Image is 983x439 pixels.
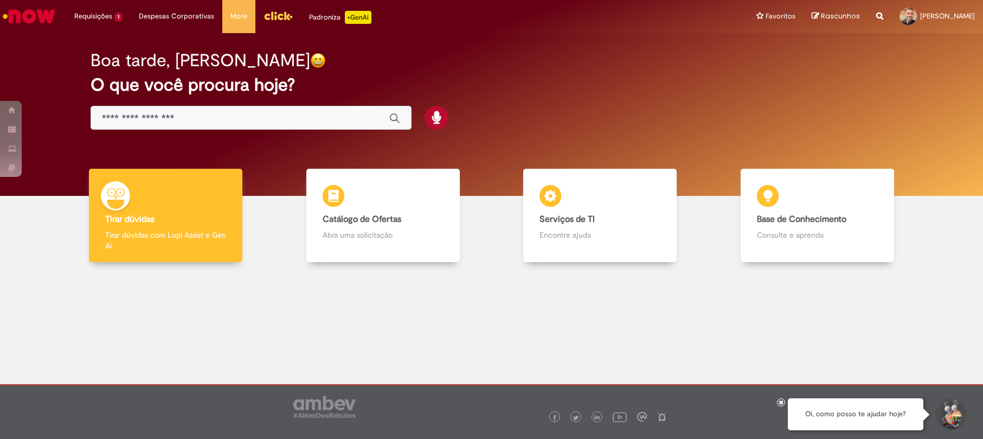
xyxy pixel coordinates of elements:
[74,11,112,22] span: Requisições
[657,412,667,422] img: logo_footer_naosei.png
[91,75,892,94] h2: O que você procura hoje?
[821,11,860,21] span: Rascunhos
[114,12,123,22] span: 1
[310,53,326,68] img: happy-face.png
[293,396,356,418] img: logo_footer_ambev_rotulo_gray.png
[573,415,579,421] img: logo_footer_twitter.png
[920,11,975,21] span: [PERSON_NAME]
[309,11,371,24] div: Padroniza
[492,169,709,263] a: Serviços de TI Encontre ajuda
[105,214,155,225] b: Tirar dúvidas
[594,415,600,421] img: logo_footer_linkedin.png
[323,230,444,240] p: Abra uma solicitação
[613,410,627,424] img: logo_footer_youtube.png
[552,415,557,421] img: logo_footer_facebook.png
[757,230,878,240] p: Consulte e aprenda
[934,398,967,431] button: Iniciar Conversa de Suporte
[230,11,247,22] span: More
[539,214,595,225] b: Serviços de TI
[345,11,371,24] p: +GenAi
[1,5,57,27] img: ServiceNow
[709,169,926,263] a: Base de Conhecimento Consulte e aprenda
[264,8,293,24] img: click_logo_yellow_360x200.png
[105,230,226,251] p: Tirar dúvidas com Lupi Assist e Gen Ai
[139,11,214,22] span: Despesas Corporativas
[539,230,660,240] p: Encontre ajuda
[812,11,860,22] a: Rascunhos
[757,214,846,225] b: Base de Conhecimento
[788,398,923,430] div: Oi, como posso te ajudar hoje?
[766,11,795,22] span: Favoritos
[323,214,401,225] b: Catálogo de Ofertas
[91,51,310,70] h2: Boa tarde, [PERSON_NAME]
[274,169,492,263] a: Catálogo de Ofertas Abra uma solicitação
[57,169,274,263] a: Tirar dúvidas Tirar dúvidas com Lupi Assist e Gen Ai
[637,412,647,422] img: logo_footer_workplace.png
